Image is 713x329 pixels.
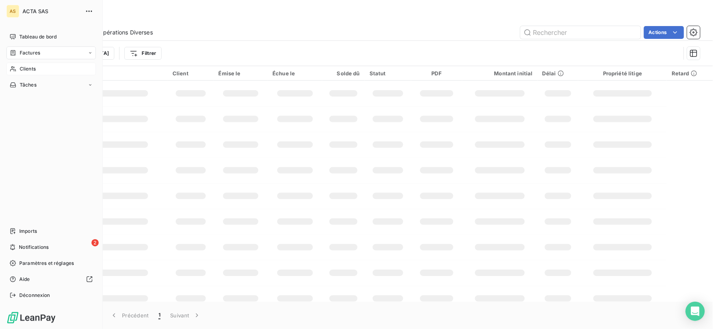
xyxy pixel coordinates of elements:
span: 1 [158,311,160,319]
div: Délai [542,70,573,77]
a: Aide [6,273,96,286]
button: Filtrer [124,47,161,60]
div: Échue le [272,70,317,77]
span: Clients [20,65,36,73]
div: PDF [416,70,457,77]
span: Tableau de bord [19,33,57,40]
span: Notifications [19,244,49,251]
span: ACTA SAS [22,8,80,14]
input: Rechercher [520,26,641,39]
button: Précédent [105,307,154,324]
div: Statut [370,70,406,77]
span: Tâches [20,81,37,89]
button: Suivant [165,307,206,324]
div: AS [6,5,19,18]
span: Factures [20,49,40,57]
div: Open Intercom Messenger [686,302,705,321]
div: Retard [672,70,708,77]
span: Paramètres et réglages [19,260,74,267]
span: Opérations Diverses [99,28,153,36]
img: Logo LeanPay [6,311,56,324]
div: Solde dû [327,70,360,77]
button: 1 [154,307,165,324]
button: Actions [644,26,684,39]
div: Propriété litige [583,70,662,77]
span: Imports [19,228,37,235]
span: Aide [19,276,30,283]
span: Déconnexion [19,292,50,299]
div: Client [173,70,209,77]
div: Émise le [219,70,263,77]
span: 2 [91,239,99,246]
div: Montant initial [467,70,533,77]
